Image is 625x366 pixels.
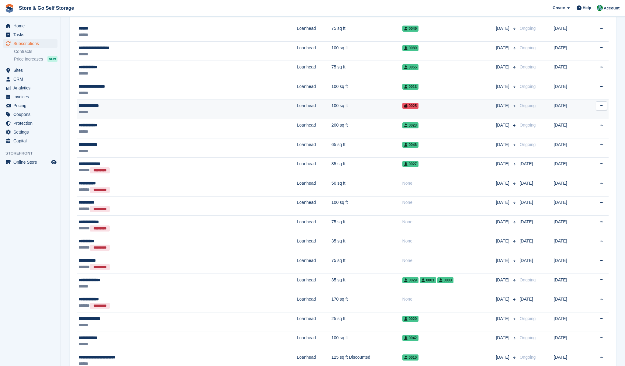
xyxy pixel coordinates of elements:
span: Capital [13,137,50,145]
span: [DATE] [496,315,510,322]
td: Loanhead [297,80,332,99]
div: None [402,257,496,264]
span: [DATE] [496,83,510,90]
span: 0001 [420,277,436,283]
td: [DATE] [554,235,585,254]
td: Loanhead [297,235,332,254]
td: Loanhead [297,99,332,119]
td: Loanhead [297,177,332,196]
span: Subscriptions [13,39,50,48]
td: 85 sq ft [332,158,402,177]
td: Loanhead [297,293,332,312]
td: [DATE] [554,119,585,138]
span: [DATE] [496,238,510,244]
span: 0003 [437,277,454,283]
td: 75 sq ft [332,254,402,274]
td: Loanhead [297,254,332,274]
td: [DATE] [554,61,585,80]
div: NEW [47,56,57,62]
td: 75 sq ft [332,216,402,235]
a: Preview store [50,159,57,166]
span: Ongoing [519,123,536,127]
td: 75 sq ft [332,61,402,80]
span: Ongoing [519,45,536,50]
span: Create [553,5,565,11]
td: Loanhead [297,41,332,61]
td: 100 sq ft [332,99,402,119]
span: Settings [13,128,50,136]
img: stora-icon-8386f47178a22dfd0bd8f6a31ec36ba5ce8667c1dd55bd0f319d3a0aa187defe.svg [5,4,14,13]
span: [DATE] [496,25,510,32]
td: Loanhead [297,61,332,80]
span: Price increases [14,56,43,62]
span: 0042 [402,335,419,341]
td: [DATE] [554,158,585,177]
td: 200 sq ft [332,119,402,138]
span: Help [583,5,591,11]
span: Ongoing [519,277,536,282]
td: 100 sq ft [332,41,402,61]
td: Loanhead [297,312,332,332]
td: Loanhead [297,216,332,235]
span: 0020 [402,316,419,322]
span: [DATE] [496,219,510,225]
span: Storefront [5,150,61,156]
a: menu [3,75,57,83]
td: [DATE] [554,293,585,312]
td: Loanhead [297,138,332,158]
span: [DATE] [496,296,510,302]
span: CRM [13,75,50,83]
td: 170 sq ft [332,293,402,312]
span: Ongoing [519,26,536,31]
a: Store & Go Self Storage [16,3,76,13]
a: menu [3,137,57,145]
span: 0055 [402,64,419,70]
span: Ongoing [519,142,536,147]
a: menu [3,128,57,136]
td: [DATE] [554,138,585,158]
td: 100 sq ft [332,332,402,351]
span: [DATE] [496,335,510,341]
span: 0029 [402,277,419,283]
a: menu [3,119,57,127]
span: [DATE] [496,161,510,167]
a: Price increases NEW [14,56,57,62]
span: [DATE] [496,64,510,70]
span: Analytics [13,84,50,92]
div: None [402,180,496,186]
span: 0089 [402,45,419,51]
span: [DATE] [519,161,533,166]
span: [DATE] [519,200,533,205]
td: 75 sq ft [332,22,402,42]
span: Home [13,22,50,30]
td: 35 sq ft [332,274,402,293]
td: 25 sq ft [332,312,402,332]
a: menu [3,66,57,75]
a: menu [3,39,57,48]
span: Ongoing [519,335,536,340]
a: menu [3,30,57,39]
span: [DATE] [496,45,510,51]
td: 100 sq ft [332,80,402,99]
span: 0010 [402,354,419,361]
span: [DATE] [496,103,510,109]
span: Online Store [13,158,50,166]
a: menu [3,110,57,119]
span: Ongoing [519,316,536,321]
td: [DATE] [554,312,585,332]
td: 100 sq ft [332,196,402,216]
span: Ongoing [519,355,536,360]
span: 0049 [402,26,419,32]
span: [DATE] [496,277,510,283]
td: Loanhead [297,119,332,138]
a: Contracts [14,49,57,54]
td: [DATE] [554,274,585,293]
div: None [402,219,496,225]
span: [DATE] [519,258,533,263]
span: [DATE] [496,354,510,361]
span: Coupons [13,110,50,119]
a: menu [3,101,57,110]
a: menu [3,22,57,30]
span: 0023 [402,122,419,128]
span: Tasks [13,30,50,39]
